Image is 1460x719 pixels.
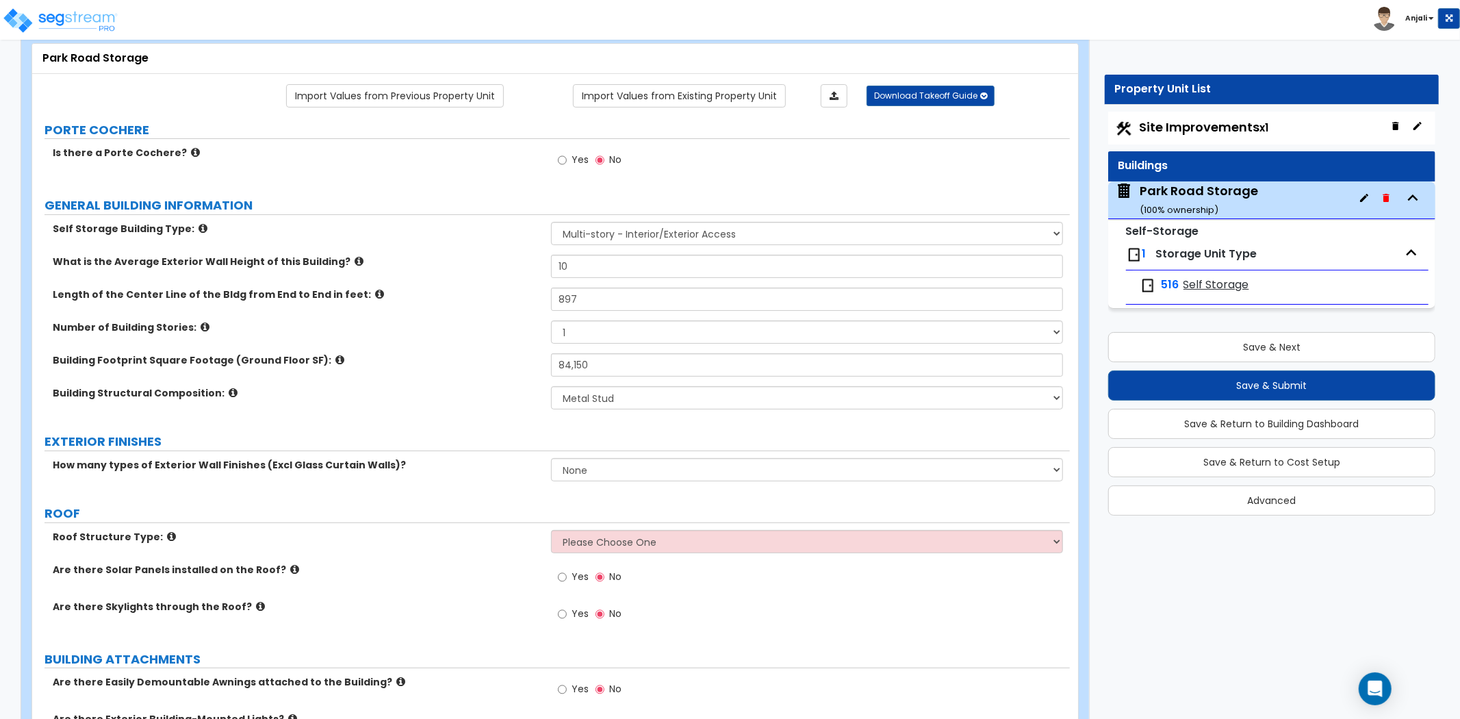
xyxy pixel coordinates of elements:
span: 1 [1142,246,1147,262]
img: avatar.png [1372,7,1396,31]
input: Yes [558,607,567,622]
div: Buildings [1118,158,1425,174]
span: Download Takeoff Guide [874,90,977,101]
i: click for more info! [256,601,265,611]
label: Is there a Porte Cochere? [53,146,541,160]
span: Storage Unit Type [1156,246,1257,262]
span: Site Improvements [1140,118,1269,136]
label: Number of Building Stories: [53,320,541,334]
i: click for more info! [198,223,207,234]
button: Save & Return to Cost Setup [1108,447,1435,477]
label: How many types of Exterior Wall Finishes (Excl Glass Curtain Walls)? [53,458,541,472]
span: Park Road Storage [1115,182,1258,217]
span: No [609,682,622,696]
button: Advanced [1108,485,1435,516]
label: Roof Structure Type: [53,530,541,544]
button: Download Takeoff Guide [867,86,995,106]
img: door.png [1140,277,1156,294]
label: BUILDING ATTACHMENTS [44,651,1070,668]
img: logo_pro_r.png [2,7,118,34]
button: Save & Submit [1108,370,1435,401]
label: EXTERIOR FINISHES [44,433,1070,451]
i: click for more info! [355,256,363,266]
span: 516 [1162,277,1179,293]
img: door.png [1126,247,1142,263]
i: click for more info! [290,564,299,575]
small: ( 100 % ownership) [1140,203,1218,216]
a: Import the dynamic attribute values from previous properties. [286,84,504,108]
i: click for more info! [375,289,384,299]
button: Save & Next [1108,332,1435,362]
small: Self-Storage [1126,223,1199,239]
i: click for more info! [335,355,344,365]
input: No [595,607,604,622]
label: GENERAL BUILDING INFORMATION [44,197,1070,214]
label: Building Footprint Square Footage (Ground Floor SF): [53,353,541,367]
i: click for more info! [396,677,405,687]
a: Import the dynamic attribute values from existing properties. [573,84,786,108]
label: Building Structural Composition: [53,386,541,400]
input: Yes [558,153,567,168]
span: No [609,607,622,620]
span: Yes [572,682,589,696]
div: Park Road Storage [42,51,1068,66]
a: Import the dynamic attributes value through Excel sheet [821,84,847,108]
i: click for more info! [167,531,176,542]
input: No [595,153,604,168]
label: Are there Easily Demountable Awnings attached to the Building? [53,675,541,689]
label: ROOF [44,505,1070,522]
label: Self Storage Building Type: [53,222,541,236]
button: Save & Return to Building Dashboard [1108,409,1435,439]
img: building.svg [1115,182,1133,200]
i: click for more info! [191,147,200,157]
input: Yes [558,570,567,585]
div: Park Road Storage [1140,182,1258,217]
span: Self Storage [1183,277,1249,293]
input: Yes [558,682,567,697]
label: Length of the Center Line of the Bldg from End to End in feet: [53,288,541,301]
img: Construction.png [1115,120,1133,138]
label: Are there Skylights through the Roof? [53,600,541,614]
label: Are there Solar Panels installed on the Roof? [53,563,541,577]
span: No [609,153,622,166]
span: Yes [572,153,589,166]
span: Yes [572,570,589,583]
i: click for more info! [201,322,209,332]
label: PORTE COCHERE [44,121,1070,139]
i: click for more info! [229,388,238,398]
input: No [595,570,604,585]
b: Anjali [1405,13,1427,23]
div: Property Unit List [1115,81,1429,97]
span: Yes [572,607,589,620]
label: What is the Average Exterior Wall Height of this Building? [53,255,541,268]
div: Open Intercom Messenger [1359,672,1392,705]
span: No [609,570,622,583]
input: No [595,682,604,697]
small: x1 [1260,121,1269,135]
